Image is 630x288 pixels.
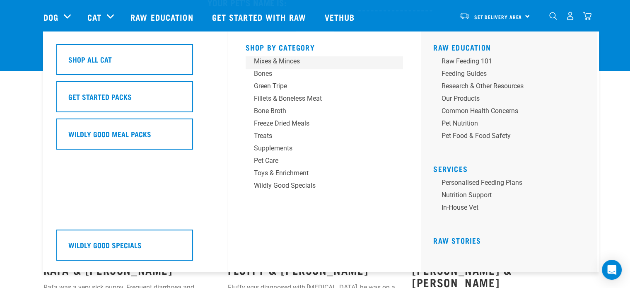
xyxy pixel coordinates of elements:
[316,0,365,34] a: Vethub
[254,119,383,128] div: Freeze Dried Meals
[246,56,403,69] a: Mixes & Minces
[56,44,214,81] a: Shop All Cat
[204,0,316,34] a: Get started with Raw
[56,230,214,267] a: Wildly Good Specials
[246,181,403,193] a: Wildly Good Specials
[442,131,571,141] div: Pet Food & Food Safety
[433,94,591,106] a: Our Products
[583,12,591,20] img: home-icon@2x.png
[246,143,403,156] a: Supplements
[246,168,403,181] a: Toys & Enrichment
[433,178,591,190] a: Personalised Feeding Plans
[442,56,571,66] div: Raw Feeding 101
[442,94,571,104] div: Our Products
[433,106,591,119] a: Common Health Concerns
[433,69,591,81] a: Feeding Guides
[433,165,591,171] h5: Services
[246,131,403,143] a: Treats
[254,56,383,66] div: Mixes & Minces
[433,56,591,69] a: Raw Feeding 101
[254,143,383,153] div: Supplements
[459,12,470,19] img: van-moving.png
[246,81,403,94] a: Green Tripe
[433,203,591,215] a: In-house vet
[433,119,591,131] a: Pet Nutrition
[246,94,403,106] a: Fillets & Boneless Meat
[254,81,383,91] div: Green Tripe
[433,131,591,143] a: Pet Food & Food Safety
[433,45,491,49] a: Raw Education
[246,69,403,81] a: Bones
[246,106,403,119] a: Bone Broth
[433,190,591,203] a: Nutrition Support
[602,260,622,280] div: Open Intercom Messenger
[254,181,383,191] div: Wildly Good Specials
[254,168,383,178] div: Toys & Enrichment
[433,81,591,94] a: Research & Other Resources
[254,69,383,79] div: Bones
[246,156,403,168] a: Pet Care
[442,81,571,91] div: Research & Other Resources
[56,119,214,156] a: Wildly Good Meal Packs
[566,12,574,20] img: user.png
[442,106,571,116] div: Common Health Concerns
[254,94,383,104] div: Fillets & Boneless Meat
[442,69,571,79] div: Feeding Guides
[43,11,58,23] a: Dog
[68,54,112,65] h5: Shop All Cat
[549,12,557,20] img: home-icon-1@2x.png
[68,91,132,102] h5: Get Started Packs
[246,43,403,50] h5: Shop By Category
[433,238,481,242] a: Raw Stories
[87,11,101,23] a: Cat
[254,131,383,141] div: Treats
[442,119,571,128] div: Pet Nutrition
[68,128,151,139] h5: Wildly Good Meal Packs
[254,106,383,116] div: Bone Broth
[122,0,203,34] a: Raw Education
[56,81,214,119] a: Get Started Packs
[254,156,383,166] div: Pet Care
[68,240,142,250] h5: Wildly Good Specials
[474,15,522,18] span: Set Delivery Area
[246,119,403,131] a: Freeze Dried Meals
